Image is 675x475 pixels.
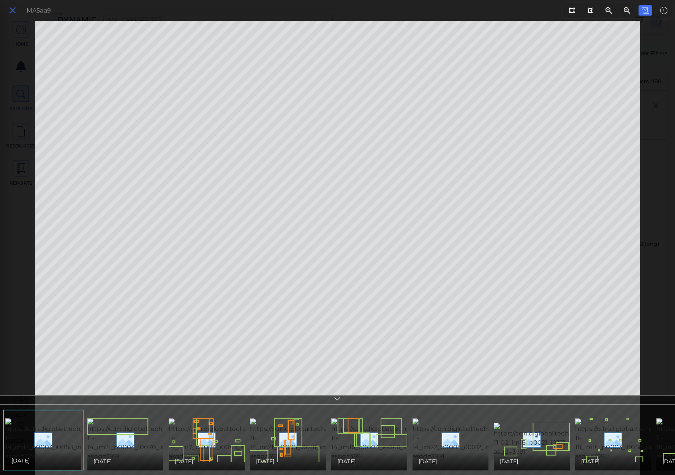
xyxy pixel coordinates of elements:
[93,457,112,466] span: [DATE]
[413,418,552,461] img: https://cdn.diglobal.tech/width210/3991/2023-11-14_im22_p0005_i0082_image_index_2.png?asgd=3991
[175,457,193,466] span: [DATE]
[419,457,437,466] span: [DATE]
[337,457,356,466] span: [DATE]
[27,6,51,15] div: MA5aa9
[500,457,518,466] span: [DATE]
[169,418,308,461] img: https://cdn.diglobal.tech/width210/3991/2023-11-14_im17_p0004_i0069_image_index_2.png?asgd=3991
[250,418,390,461] img: https://cdn.diglobal.tech/width210/3991/2023-11-14_im21_p0005_i0081_image_index_1.png?asgd=3991
[643,441,669,469] iframe: Chat
[11,456,30,465] span: [DATE]
[331,418,471,461] img: https://cdn.diglobal.tech/width210/3991/2023-11-14_im16_p0004_i0068_image_index_1.png?asgd=3991
[581,457,599,466] span: [DATE]
[256,457,274,466] span: [DATE]
[5,418,146,461] img: https://cdn.diglobal.tech/width210/3991/2024-11-14_im17_p0003_i0058_image_index_2.png?asgd=3991
[494,423,634,456] img: https://cdn.diglobal.tech/width210/3991/2022-11-02_im16_p0021_i0321_image_index_1.png?asgd=3991
[87,418,228,461] img: https://cdn.diglobal.tech/width210/3991/2024-11-14_im21_p0004_i0070_image_index_1.png?asgd=3991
